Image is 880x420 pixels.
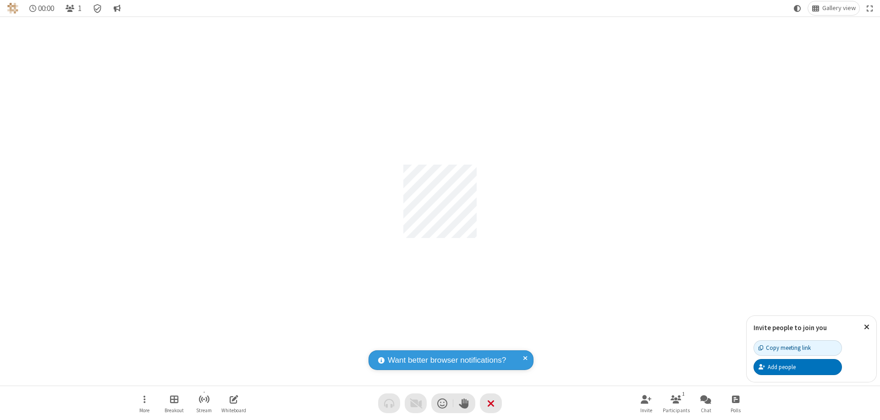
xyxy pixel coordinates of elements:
[753,323,827,332] label: Invite people to join you
[388,354,506,366] span: Want better browser notifications?
[857,316,876,338] button: Close popover
[863,1,877,15] button: Fullscreen
[759,343,811,352] div: Copy meeting link
[160,390,188,416] button: Manage Breakout Rooms
[692,390,720,416] button: Open chat
[378,393,400,413] button: Audio problem - check your Internet connection or call by phone
[165,408,184,413] span: Breakout
[38,4,54,13] span: 00:00
[139,408,149,413] span: More
[431,393,453,413] button: Send a reaction
[701,408,711,413] span: Chat
[453,393,475,413] button: Raise hand
[753,359,842,375] button: Add people
[196,408,212,413] span: Stream
[808,1,859,15] button: Change layout
[89,1,106,15] div: Meeting details Encryption enabled
[632,390,660,416] button: Invite participants (⌘+Shift+I)
[722,390,749,416] button: Open poll
[405,393,427,413] button: Video
[731,408,741,413] span: Polls
[221,408,246,413] span: Whiteboard
[640,408,652,413] span: Invite
[61,1,85,15] button: Open participant list
[753,340,842,356] button: Copy meeting link
[480,393,502,413] button: End or leave meeting
[7,3,18,14] img: QA Selenium DO NOT DELETE OR CHANGE
[790,1,805,15] button: Using system theme
[822,5,856,12] span: Gallery view
[110,1,124,15] button: Conversation
[663,408,690,413] span: Participants
[680,390,687,398] div: 1
[220,390,247,416] button: Open shared whiteboard
[26,1,58,15] div: Timer
[662,390,690,416] button: Open participant list
[78,4,82,13] span: 1
[190,390,218,416] button: Start streaming
[131,390,158,416] button: Open menu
